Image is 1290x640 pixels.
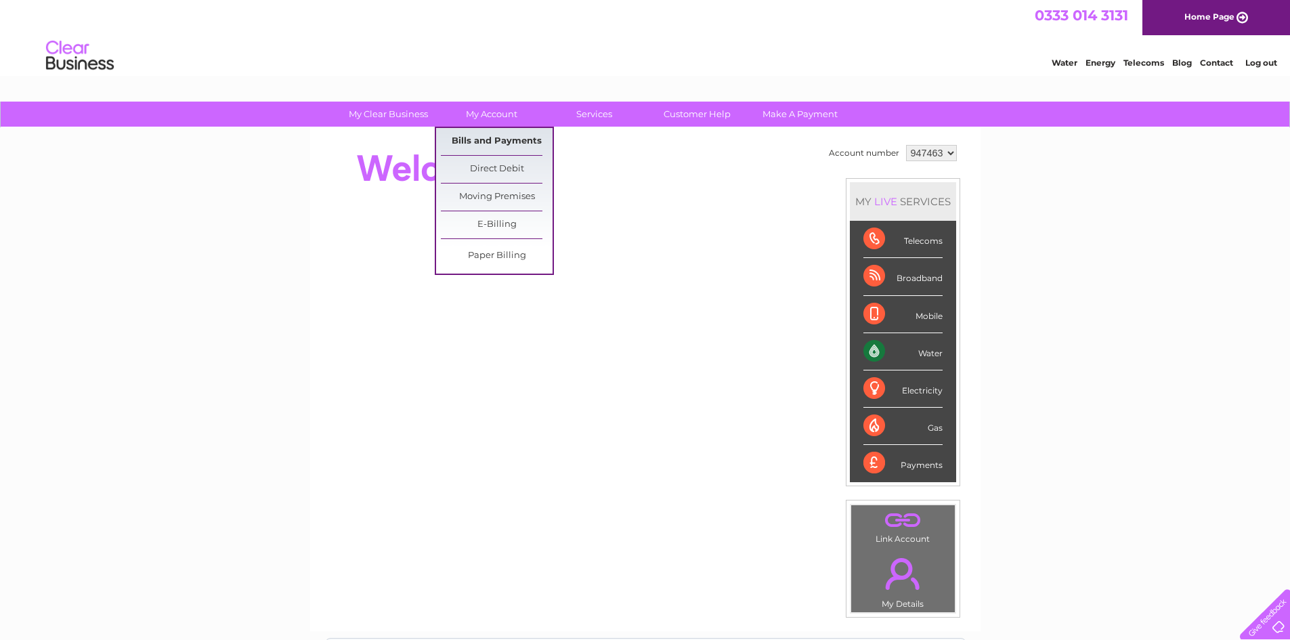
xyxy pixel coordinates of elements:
div: Telecoms [863,221,943,258]
a: My Clear Business [332,102,444,127]
a: Customer Help [641,102,753,127]
a: My Account [435,102,547,127]
a: Moving Premises [441,184,553,211]
a: Bills and Payments [441,128,553,155]
div: Payments [863,445,943,482]
div: Mobile [863,296,943,333]
a: Direct Debit [441,156,553,183]
a: Make A Payment [744,102,856,127]
a: Contact [1200,58,1233,68]
div: LIVE [872,195,900,208]
div: MY SERVICES [850,182,956,221]
div: Water [863,333,943,370]
div: Clear Business is a trading name of Verastar Limited (registered in [GEOGRAPHIC_DATA] No. 3667643... [326,7,966,66]
a: Services [538,102,650,127]
a: Blog [1172,58,1192,68]
a: Energy [1085,58,1115,68]
td: My Details [851,547,955,613]
a: Log out [1245,58,1277,68]
a: Telecoms [1123,58,1164,68]
td: Link Account [851,505,955,547]
img: logo.png [45,35,114,77]
a: 0333 014 3131 [1035,7,1128,24]
div: Broadband [863,258,943,295]
a: . [855,509,951,532]
a: E-Billing [441,211,553,238]
a: Paper Billing [441,242,553,270]
td: Account number [825,142,903,165]
div: Electricity [863,370,943,408]
a: Water [1052,58,1077,68]
div: Gas [863,408,943,445]
a: . [855,550,951,597]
